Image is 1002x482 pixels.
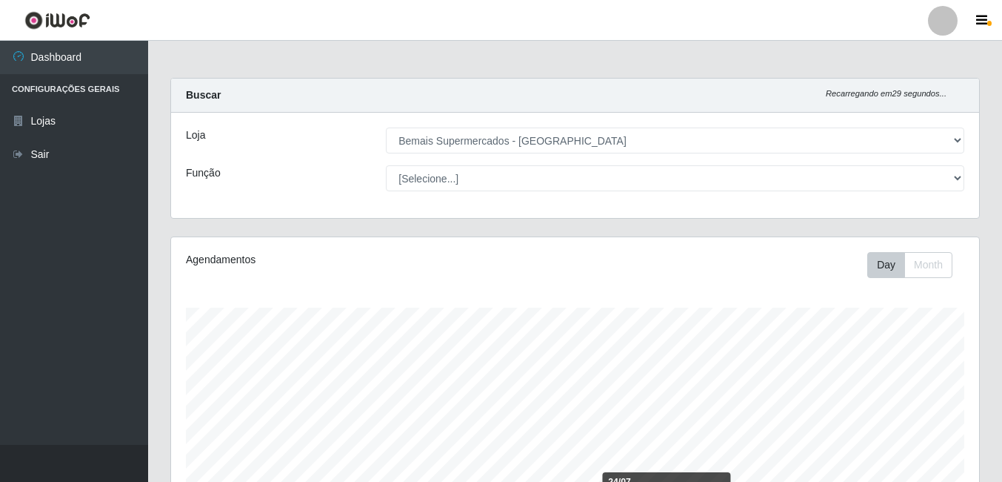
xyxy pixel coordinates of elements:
label: Função [186,165,221,181]
label: Loja [186,128,205,143]
img: CoreUI Logo [24,11,90,30]
div: First group [867,252,952,278]
i: Recarregando em 29 segundos... [826,89,946,98]
button: Month [904,252,952,278]
div: Agendamentos [186,252,497,268]
button: Day [867,252,905,278]
strong: Buscar [186,89,221,101]
div: Toolbar with button groups [867,252,964,278]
